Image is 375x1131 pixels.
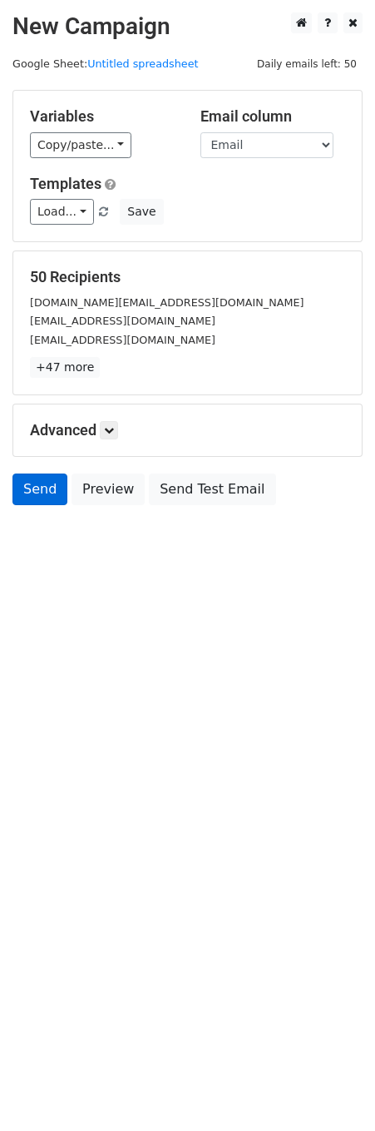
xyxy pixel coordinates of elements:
[30,357,100,378] a: +47 more
[251,55,363,73] span: Daily emails left: 50
[120,199,163,225] button: Save
[30,334,215,346] small: [EMAIL_ADDRESS][DOMAIN_NAME]
[30,199,94,225] a: Load...
[12,474,67,505] a: Send
[251,57,363,70] a: Daily emails left: 50
[200,107,346,126] h5: Email column
[149,474,275,505] a: Send Test Email
[30,175,101,192] a: Templates
[12,12,363,41] h2: New Campaign
[30,315,215,327] small: [EMAIL_ADDRESS][DOMAIN_NAME]
[72,474,145,505] a: Preview
[30,132,131,158] a: Copy/paste...
[30,296,303,309] small: [DOMAIN_NAME][EMAIL_ADDRESS][DOMAIN_NAME]
[12,57,199,70] small: Google Sheet:
[292,1051,375,1131] iframe: Chat Widget
[30,421,345,439] h5: Advanced
[30,268,345,286] h5: 50 Recipients
[87,57,198,70] a: Untitled spreadsheet
[30,107,175,126] h5: Variables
